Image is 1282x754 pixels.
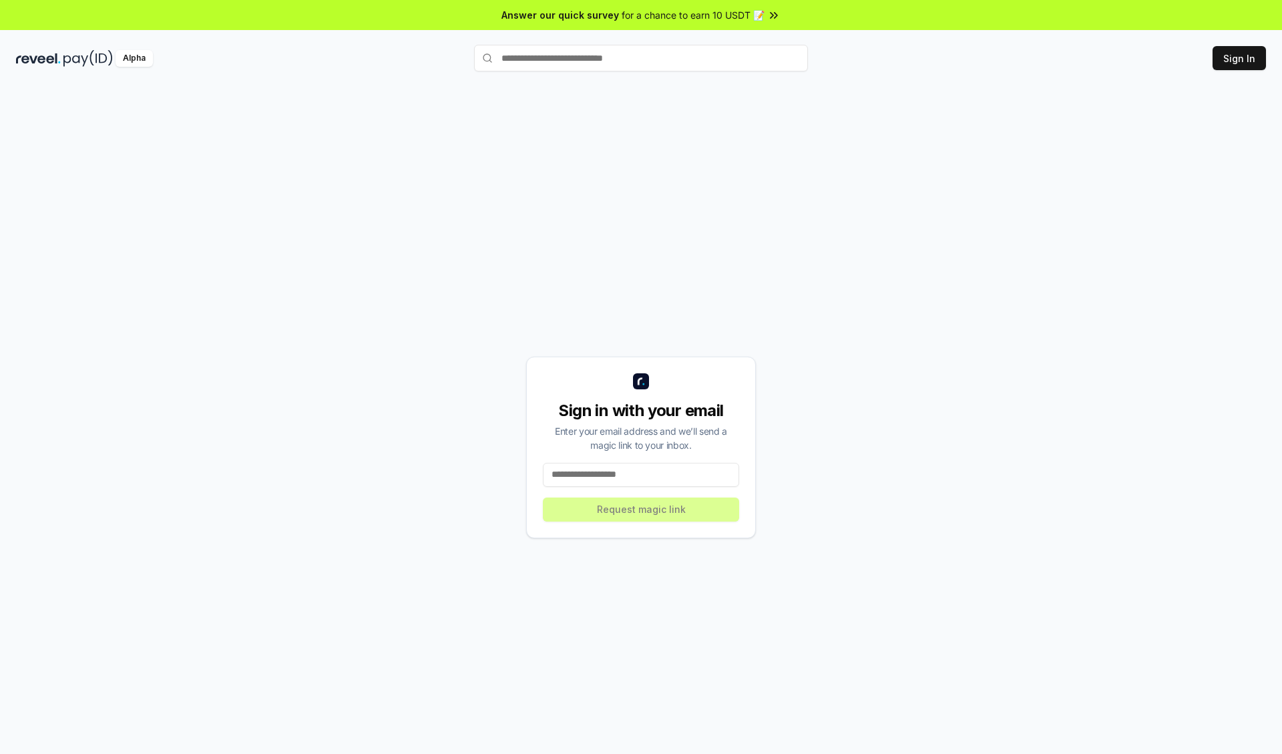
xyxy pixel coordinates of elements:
span: for a chance to earn 10 USDT 📝 [622,8,765,22]
img: logo_small [633,373,649,389]
div: Alpha [116,50,153,67]
span: Answer our quick survey [501,8,619,22]
img: pay_id [63,50,113,67]
div: Enter your email address and we’ll send a magic link to your inbox. [543,424,739,452]
img: reveel_dark [16,50,61,67]
div: Sign in with your email [543,400,739,421]
button: Sign In [1213,46,1266,70]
